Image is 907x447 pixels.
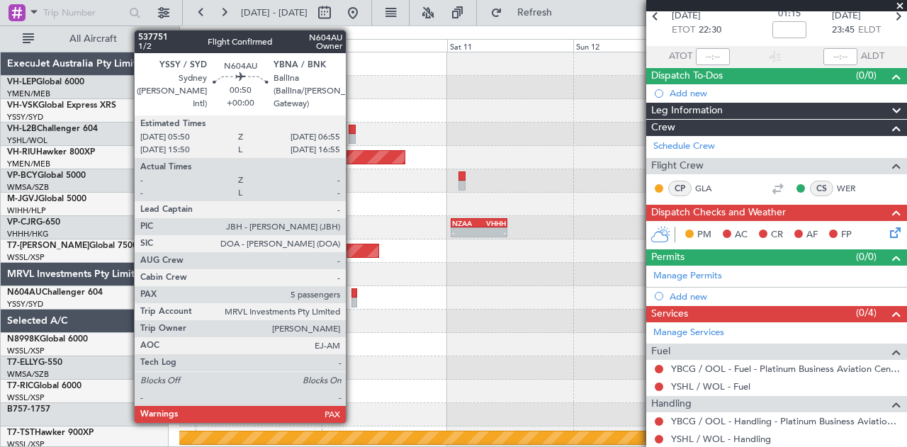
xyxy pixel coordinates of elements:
span: Refresh [505,8,565,18]
input: --:-- [696,48,730,65]
span: VH-VSK [7,101,38,110]
a: VP-BCYGlobal 5000 [7,171,86,180]
span: PM [697,228,711,242]
span: Fuel [651,344,670,360]
span: (0/0) [856,68,877,83]
a: YSSY/SYD [7,112,43,123]
button: All Aircraft [16,28,154,50]
a: T7-RICGlobal 6000 [7,382,81,390]
a: VH-LEPGlobal 6000 [7,78,84,86]
a: YMEN/MEB [7,89,50,99]
span: Crew [651,120,675,136]
a: N604AUChallenger 604 [7,288,103,297]
span: 23:45 [832,23,855,38]
span: Flight Crew [651,158,704,174]
span: ALDT [861,50,884,64]
div: Fri 10 [322,39,448,52]
a: YSHL / WOL - Fuel [671,380,750,392]
button: Refresh [484,1,569,24]
span: N8998K [7,335,40,344]
a: T7-TSTHawker 900XP [7,429,94,437]
a: WSSL/XSP [7,346,45,356]
a: N8998KGlobal 6000 [7,335,88,344]
span: AF [806,228,818,242]
span: [DATE] [832,9,861,23]
span: T7-TST [7,429,35,437]
a: M-JGVJGlobal 5000 [7,195,86,203]
span: Dispatch To-Dos [651,68,723,84]
div: Add new [670,290,900,302]
span: Dispatch Checks and Weather [651,205,786,221]
a: YMEN/MEB [7,159,50,169]
a: Schedule Crew [653,140,715,154]
span: T7-RIC [7,382,33,390]
span: (0/0) [856,249,877,264]
a: WSSL/XSP [7,392,45,403]
input: Trip Number [43,2,125,23]
a: WIHH/HLP [7,205,46,216]
span: FP [841,228,852,242]
span: VH-L2B [7,125,37,133]
a: WMSA/SZB [7,182,49,193]
a: GLA [695,182,727,195]
a: WSSL/XSP [7,252,45,263]
span: VP-CJR [7,218,36,227]
span: VP-BCY [7,171,38,180]
span: Handling [651,396,692,412]
a: YSHL / WOL - Handling [671,433,771,445]
a: YSSY/SYD [7,299,43,310]
span: Leg Information [651,103,723,119]
span: T7-ELLY [7,358,38,367]
span: AC [735,228,748,242]
span: Services [651,306,688,322]
span: (0/4) [856,305,877,320]
a: WMSA/SZB [7,369,49,380]
div: Thu 9 [196,39,322,52]
span: CR [771,228,783,242]
span: Permits [651,249,685,266]
span: VH-RIU [7,148,36,157]
a: VH-L2BChallenger 604 [7,125,98,133]
a: YSHL/WOL [7,135,47,146]
a: B757-1757 [7,405,50,414]
a: VHHH/HKG [7,229,49,239]
span: B757-1 [7,405,35,414]
a: VP-CJRG-650 [7,218,60,227]
a: Manage Permits [653,269,722,283]
a: Manage Services [653,326,724,340]
a: T7-[PERSON_NAME]Global 7500 [7,242,137,250]
div: NZAA [452,219,479,227]
span: ATOT [669,50,692,64]
a: T7-ELLYG-550 [7,358,62,367]
div: CS [810,181,833,196]
span: ETOT [672,23,695,38]
div: Sat 11 [447,39,573,52]
span: N604AU [7,288,42,297]
a: WER [837,182,869,195]
span: M-JGVJ [7,195,38,203]
span: 01:15 [778,7,801,21]
a: YBCG / OOL - Fuel - Platinum Business Aviation Centre YBCG / OOL [671,363,900,375]
span: [DATE] [672,9,701,23]
div: - [452,228,479,237]
div: CP [668,181,692,196]
a: VH-VSKGlobal Express XRS [7,101,116,110]
div: VHHH [479,219,506,227]
div: Sun 12 [573,39,699,52]
span: All Aircraft [37,34,150,44]
span: [DATE] - [DATE] [241,6,308,19]
a: VH-RIUHawker 800XP [7,148,95,157]
span: VH-LEP [7,78,36,86]
div: Add new [670,87,900,99]
span: T7-[PERSON_NAME] [7,242,89,250]
div: - [479,228,506,237]
span: ELDT [858,23,881,38]
div: [DATE] [182,28,206,40]
a: YBCG / OOL - Handling - Platinum Business Aviation Centre YBCG / OOL [671,415,900,427]
span: 22:30 [699,23,721,38]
